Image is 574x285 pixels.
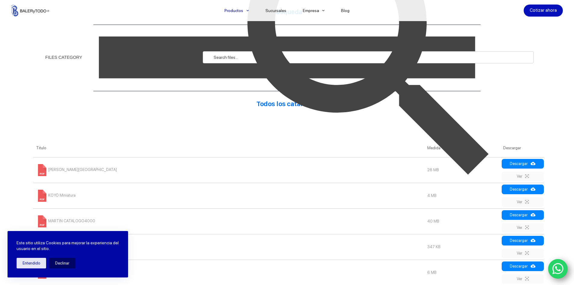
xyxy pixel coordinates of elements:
[33,139,424,157] th: Titulo
[502,223,544,233] a: Ver
[502,274,544,284] a: Ver
[424,234,500,260] td: 347 KB
[11,5,49,16] img: Balerytodo
[17,258,46,268] button: Entendido
[36,167,117,172] a: [PERSON_NAME][GEOGRAPHIC_DATA]
[502,249,544,258] a: Ver
[502,261,544,271] a: Descargar
[49,258,75,268] button: Declinar
[36,193,76,198] a: KOYO Miniatura
[45,55,82,59] div: FILES CATEGORY
[502,236,544,245] a: Descargar
[524,5,563,17] a: Cotizar ahora
[36,219,95,223] a: MARTIN CATALOGO4000
[203,51,534,63] input: Search files...
[17,240,119,252] p: Este sitio utiliza Cookies para mejorar la experiencia del usuario en el sitio.
[548,259,568,279] a: WhatsApp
